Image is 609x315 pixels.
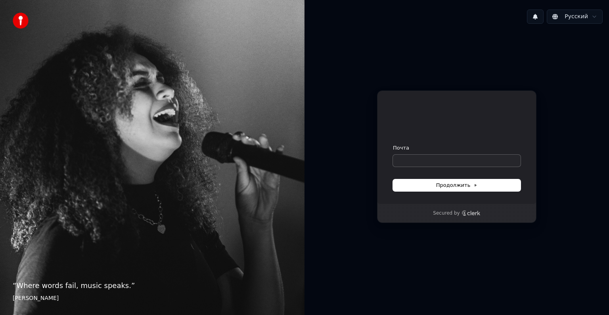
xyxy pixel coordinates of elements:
p: “ Where words fail, music speaks. ” [13,280,292,291]
img: youka [13,13,29,29]
p: Secured by [433,210,460,217]
footer: [PERSON_NAME] [13,294,292,302]
img: Youka [447,103,466,122]
a: Clerk logo [462,210,481,216]
button: Продолжить [393,179,521,191]
span: Продолжить [436,182,478,189]
label: Почта [393,144,409,152]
